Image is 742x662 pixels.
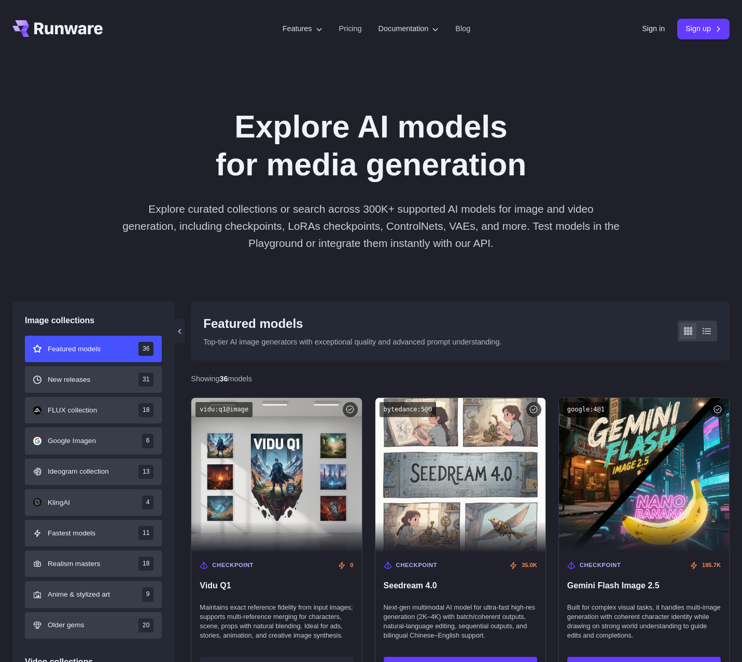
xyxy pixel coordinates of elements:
[200,603,353,640] span: Maintains exact reference fidelity from input images; supports multi‑reference merging for charac...
[25,427,162,454] button: Google Imagen 6
[48,558,100,570] span: Realism masters
[375,398,545,553] img: Seedream 4.0
[25,314,162,327] div: Image collections
[25,489,162,516] button: KlingAI 4
[48,619,84,631] span: Older gems
[203,314,501,334] div: Featured models
[25,366,162,393] button: New releases 31
[25,612,162,639] button: Older gems 20
[380,402,437,417] code: bytedance:5@0
[379,23,439,35] label: Documentation
[48,343,101,355] span: Featured models
[138,465,153,479] span: 13
[48,405,97,416] span: FLUX collection
[384,603,537,640] span: Next-gen multimodal AI model for ultra-fast high-res generation (2K–4K) with batch/coherent outpu...
[396,561,438,570] span: Checkpoint
[25,336,162,362] button: Featured models 36
[522,561,537,570] span: 35.0K
[642,23,665,35] a: Sign in
[559,398,729,553] img: Gemini Flash Image 2.5
[580,561,621,570] span: Checkpoint
[48,528,95,539] span: Fastest models
[702,561,721,570] span: 185.7K
[48,374,90,385] span: New releases
[191,398,361,553] img: Vidu Q1
[195,402,253,417] code: vidu:q1@image
[567,603,721,640] span: Built for complex visual tasks, it handles multi-image generation with coherent character identit...
[84,108,657,184] h1: Explore AI models for media generation
[48,435,96,447] span: Google Imagen
[350,561,353,570] span: 0
[48,497,70,508] span: KlingAI
[138,342,153,356] span: 36
[174,319,185,343] button: ‹
[138,403,153,417] span: 18
[12,20,103,37] a: Go to /
[48,589,110,600] span: Anime & stylized art
[384,581,537,590] span: Seedream 4.0
[120,200,622,252] p: Explore curated collections or search across 300K+ supported AI models for image and video genera...
[455,23,470,35] a: Blog
[191,373,252,385] div: Showing models
[138,373,153,387] span: 31
[142,495,154,509] span: 4
[677,19,730,39] a: Sign up
[339,23,362,35] a: Pricing
[48,466,109,477] span: Ideogram collection
[283,23,323,35] label: Features
[25,397,162,423] button: FLUX collection 18
[25,581,162,608] button: Anime & stylized art 9
[25,550,162,577] button: Realism masters 18
[142,587,154,601] span: 9
[138,526,153,540] span: 11
[220,375,228,383] strong: 36
[138,618,153,632] span: 20
[203,336,501,348] p: Top-tier AI image generators with exceptional quality and advanced prompt understanding.
[25,520,162,546] button: Fastest models 11
[138,557,153,571] span: 18
[567,581,721,590] span: Gemini Flash Image 2.5
[563,402,609,417] code: google:4@1
[25,459,162,485] button: Ideogram collection 13
[212,561,254,570] span: Checkpoint
[200,581,353,590] span: Vidu Q1
[142,434,154,448] span: 6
